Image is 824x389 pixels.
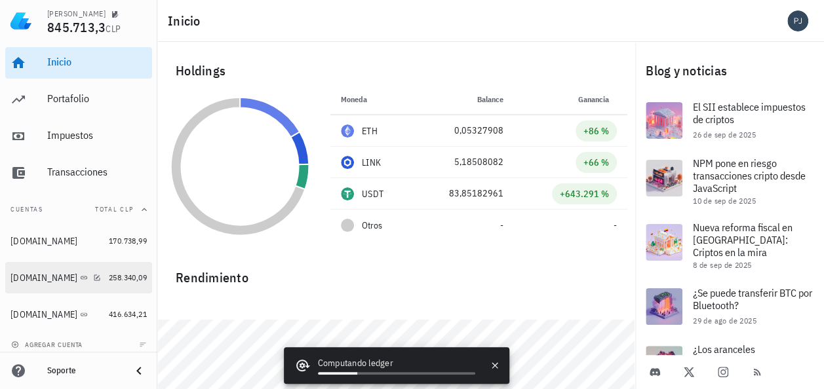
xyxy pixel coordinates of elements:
[47,166,147,178] div: Transacciones
[168,10,206,31] h1: Inicio
[414,84,514,115] th: Balance
[578,94,617,104] span: Ganancia
[5,262,152,293] a: [DOMAIN_NAME] 258.340,09
[635,50,824,92] div: Blog y noticias
[109,236,147,246] span: 170.738,99
[614,219,617,231] span: -
[5,194,152,225] button: CuentasTotal CLP
[8,338,88,351] button: agregar cuenta
[47,18,106,36] span: 845.713,3
[10,10,31,31] img: LedgiFi
[5,120,152,152] a: Impuestos
[47,365,121,376] div: Soporte
[560,187,609,200] div: +643.291 %
[106,23,121,35] span: CLP
[693,260,751,270] span: 8 de sep de 2025
[583,124,609,138] div: +86 %
[693,196,756,206] span: 10 de sep de 2025
[635,213,824,278] a: Nueva reforma fiscal en [GEOGRAPHIC_DATA]: Criptos en la mira 8 de sep de 2025
[500,219,503,231] span: -
[5,225,152,257] a: [DOMAIN_NAME] 170.738,99
[5,299,152,330] a: [DOMAIN_NAME] 416.634,21
[583,156,609,169] div: +66 %
[5,47,152,79] a: Inicio
[362,156,381,169] div: LINK
[693,130,756,139] span: 26 de sep de 2025
[693,100,806,126] span: El SII establece impuestos de criptos
[10,236,77,247] div: [DOMAIN_NAME]
[318,356,475,372] div: Computando ledger
[109,272,147,282] span: 258.340,09
[693,221,793,259] span: Nueva reforma fiscal en [GEOGRAPHIC_DATA]: Criptos en la mira
[165,257,627,288] div: Rendimiento
[341,156,354,169] div: LINK-icon
[95,205,134,213] span: Total CLP
[635,278,824,335] a: ¿Se puede transferir BTC por Bluetooth? 29 de ago de 2025
[341,187,354,200] div: USDT-icon
[47,129,147,141] div: Impuestos
[10,272,77,284] div: [DOMAIN_NAME]
[693,157,806,194] span: NPM pone en riesgo transacciones cripto desde JavaScript
[693,316,756,325] span: 29 de ago de 2025
[330,84,414,115] th: Moneda
[425,124,503,138] div: 0,05327908
[787,10,808,31] div: avatar
[10,309,77,320] div: [DOMAIN_NAME]
[635,149,824,213] a: NPM pone en riesgo transacciones cripto desde JavaScript 10 de sep de 2025
[362,124,378,138] div: ETH
[635,92,824,149] a: El SII establece impuestos de criptos 26 de sep de 2025
[341,124,354,138] div: ETH-icon
[14,341,83,349] span: agregar cuenta
[425,187,503,200] div: 83,85182961
[5,84,152,115] a: Portafolio
[362,187,383,200] div: USDT
[362,219,382,232] span: Otros
[47,92,147,105] div: Portafolio
[47,56,147,68] div: Inicio
[109,309,147,319] span: 416.634,21
[47,9,106,19] div: [PERSON_NAME]
[165,50,627,92] div: Holdings
[425,155,503,169] div: 5,18508082
[693,286,812,312] span: ¿Se puede transferir BTC por Bluetooth?
[5,157,152,189] a: Transacciones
